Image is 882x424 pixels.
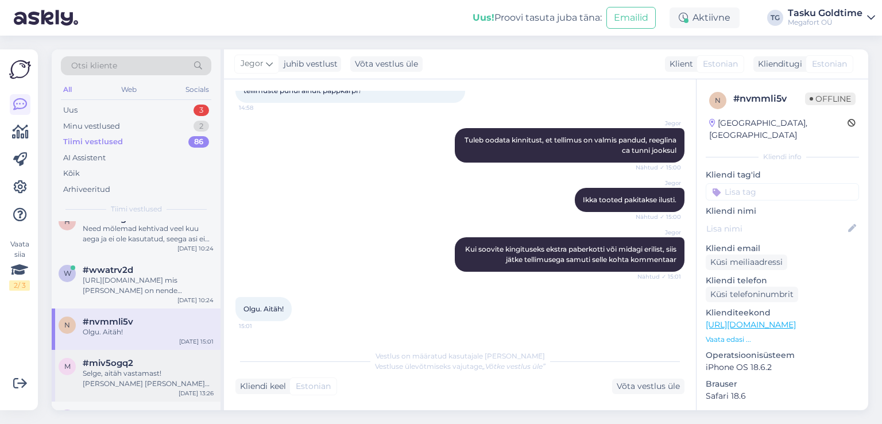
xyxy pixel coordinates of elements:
[706,334,859,345] p: Vaata edasi ...
[63,152,106,164] div: AI Assistent
[670,7,740,28] div: Aktiivne
[63,105,78,116] div: Uus
[350,56,423,72] div: Võta vestlus üle
[111,204,162,214] span: Tiimi vestlused
[665,58,693,70] div: Klient
[706,319,796,330] a: [URL][DOMAIN_NAME]
[482,362,546,371] i: „Võtke vestlus üle”
[753,58,802,70] div: Klienditugi
[83,265,133,275] span: #wwatrv2d
[706,287,798,302] div: Küsi telefoninumbrit
[706,307,859,319] p: Klienditeekond
[119,82,139,97] div: Web
[606,7,656,29] button: Emailid
[194,121,209,132] div: 2
[9,239,30,291] div: Vaata siia
[706,361,859,373] p: iPhone OS 18.6.2
[61,82,74,97] div: All
[83,410,129,420] span: #av5tygwl
[465,245,678,264] span: Kui soovite kingituseks ekstra paberkotti või midagi erilist, siis jätke tellimusega samuti selle...
[706,390,859,402] p: Safari 18.6
[179,337,214,346] div: [DATE] 15:01
[636,213,681,221] span: Nähtud ✓ 15:00
[473,12,494,23] b: Uus!
[703,58,738,70] span: Estonian
[375,362,546,371] span: Vestluse ülevõtmiseks vajutage
[83,327,214,337] div: Olgu. Aitäh!
[709,117,848,141] div: [GEOGRAPHIC_DATA], [GEOGRAPHIC_DATA]
[767,10,783,26] div: TG
[638,119,681,128] span: Jegor
[788,9,875,27] a: Tasku GoldtimeMegafort OÜ
[83,358,133,368] span: #miv5ogq2
[706,205,859,217] p: Kliendi nimi
[733,92,805,106] div: # nvmmli5v
[239,322,282,330] span: 15:01
[583,195,676,204] span: Ikka tooted pakitakse ilusti.
[64,217,70,226] span: h
[812,58,847,70] span: Estonian
[638,179,681,187] span: Jegor
[706,349,859,361] p: Operatsioonisüsteem
[612,379,684,394] div: Võta vestlus üle
[706,378,859,390] p: Brauser
[465,136,678,155] span: Tuleb oodata kinnitust, et tellimus on valmis pandud, reeglina ca tunni jooksul
[64,362,71,371] span: m
[788,18,862,27] div: Megafort OÜ
[188,136,209,148] div: 86
[788,9,862,18] div: Tasku Goldtime
[706,275,859,287] p: Kliendi telefon
[194,105,209,116] div: 3
[83,317,133,327] span: #nvmmli5v
[706,183,859,201] input: Lisa tag
[9,59,31,80] img: Askly Logo
[71,60,117,72] span: Otsi kliente
[63,184,110,195] div: Arhiveeritud
[63,168,80,179] div: Kõik
[473,11,602,25] div: Proovi tasuta juba täna:
[706,242,859,255] p: Kliendi email
[83,223,214,244] div: Need mõlemad kehtivad veel kuu aega ja ei ole kasutatud, seega asi ei saa [PERSON_NAME] :)
[64,321,70,329] span: n
[296,380,331,392] span: Estonian
[706,222,846,235] input: Lisa nimi
[83,368,214,389] div: Selge, aitäh vastamast! [PERSON_NAME] [PERSON_NAME] üle, kuna kaelakee on iseenesest väga [PERSON...
[706,169,859,181] p: Kliendi tag'id
[239,103,282,112] span: 14:58
[241,57,264,70] span: Jegor
[179,389,214,398] div: [DATE] 13:26
[706,152,859,162] div: Kliendi info
[706,255,787,270] div: Küsi meiliaadressi
[177,244,214,253] div: [DATE] 10:24
[637,272,681,281] span: Nähtud ✓ 15:01
[638,228,681,237] span: Jegor
[243,304,284,313] span: Olgu. Aitäh!
[636,163,681,172] span: Nähtud ✓ 15:00
[64,269,71,277] span: w
[9,280,30,291] div: 2 / 3
[83,275,214,296] div: [URL][DOMAIN_NAME] mis [PERSON_NAME] on nende kõrvarõnagastega? need [PERSON_NAME] 4mm aga kas mi...
[805,92,856,105] span: Offline
[183,82,211,97] div: Socials
[63,121,120,132] div: Minu vestlused
[63,136,123,148] div: Tiimi vestlused
[376,352,545,360] span: Vestlus on määratud kasutajale [PERSON_NAME]
[177,296,214,304] div: [DATE] 10:24
[279,58,338,70] div: juhib vestlust
[715,96,721,105] span: n
[235,380,286,392] div: Kliendi keel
